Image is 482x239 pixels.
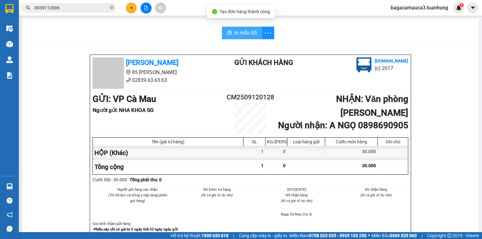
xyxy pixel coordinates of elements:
span: notification [7,212,13,218]
span: Tạo đơn hàng thành công [220,9,270,14]
b: Người nhận : A NGỌ 0898690905 [278,120,408,130]
button: more [262,27,274,39]
i: (Kí và ghi rõ họ tên) [360,193,392,197]
span: search [26,6,30,10]
b: Người gửi : NHA KHOA SG [93,107,154,113]
li: Baga Cà Mau (Ca 3) [264,211,329,217]
button: plus [126,3,137,13]
span: Cung cấp máy in - giấy in: [239,232,288,239]
sup: 1 [459,3,464,7]
span: | [233,232,234,239]
i: (Kí và ghi rõ họ tên) [201,193,233,197]
strong: 1900 633 818 [201,233,228,238]
span: caret-down [470,5,476,11]
div: Loại hàng gửi [289,139,323,144]
b: Gửi khách hàng [234,59,293,66]
button: caret-down [467,3,478,13]
span: copyright [447,233,452,238]
b: GỬI : VP Cà Mau [93,94,156,104]
strong: 0369 525 060 [390,233,417,238]
div: SL [245,139,264,144]
button: file-add [141,3,152,13]
b: [DOMAIN_NAME] [375,58,408,63]
strong: 0708 023 035 - 0935 103 250 [309,233,367,238]
li: NV kiểm tra hàng [185,187,249,192]
div: KG/[PERSON_NAME] [267,139,286,144]
div: 0 [265,146,287,160]
div: Ghi chú [379,139,406,144]
i: (Tôi đã đọc và đồng ý nộp dung phiếu gửi hàng) [108,193,167,203]
span: Miền Bắc [372,232,417,239]
img: warehouse-icon [6,56,13,63]
span: bagacamauca3.tuanhung [386,4,453,12]
button: aim [155,3,166,13]
img: warehouse-icon [6,183,13,190]
span: 0 [283,163,286,168]
i: (Kí và ghi rõ họ tên) [281,199,312,203]
span: Tổng cộng [94,163,124,171]
b: [PERSON_NAME] [126,59,179,66]
li: NV nhận hàng [344,187,409,192]
div: 30.000 [325,146,378,160]
span: close-circle [110,6,114,9]
img: warehouse-icon [6,41,13,47]
div: Tên (giá trị hàng) [94,139,242,144]
li: Người gửi hàng xác nhận [105,187,170,192]
b: NHẬN : Văn phòng [PERSON_NAME] [336,94,408,118]
span: Miền Nam [289,232,367,239]
li: (c) 2017 [375,64,408,72]
img: warehouse-icon [6,25,13,32]
span: | [421,232,422,239]
h2: : VP Cà Mau [3,16,149,29]
span: 30.000 [362,163,376,168]
span: environment [126,70,131,75]
span: 1 [460,3,463,7]
span: Hỗ trợ kỹ thuật: [171,232,228,239]
span: phone [126,77,131,82]
span: VP gửi [70,16,98,27]
div: Cước Rồi : 30.000 [93,176,127,183]
li: 20:01[DATE] [264,187,329,192]
h2: CM2509120128 [224,92,277,103]
span: plus [129,6,134,10]
strong: -Phiếu này chỉ có giá trị 5 ngày tính từ ngày ngày gửi [93,227,178,231]
b: Tổng phải thu: 0 [130,177,162,182]
img: icon-new-feature [456,5,462,11]
span: file-add [144,6,148,10]
div: HỘP (Khác) [93,146,244,160]
div: 1 [244,146,265,160]
div: Cước món hàng [327,139,376,144]
span: 1 [261,163,264,168]
span: more [262,29,274,37]
input: Tìm tên, số ĐT hoặc mã đơn [35,4,109,11]
li: NV nhận hàng [264,192,329,198]
button: printerIn mẫu A5 [222,27,262,39]
img: solution-icon [6,72,13,79]
img: logo-vxr [5,4,13,13]
span: close-circle [110,5,114,11]
h2: Người gửi: BS VŨ - 0919444105 [3,2,149,12]
span: printer [227,30,232,36]
li: 02839.63.63.63 [93,76,209,84]
span: In mẫu A5 [234,29,257,37]
span: aim [158,6,163,10]
span: check-circle [212,9,217,14]
li: 85 [PERSON_NAME] [93,68,209,76]
span: ⚪️ [368,234,370,237]
span: question-circle [7,198,13,204]
span: message [7,226,13,232]
img: logo.jpg [356,57,372,72]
